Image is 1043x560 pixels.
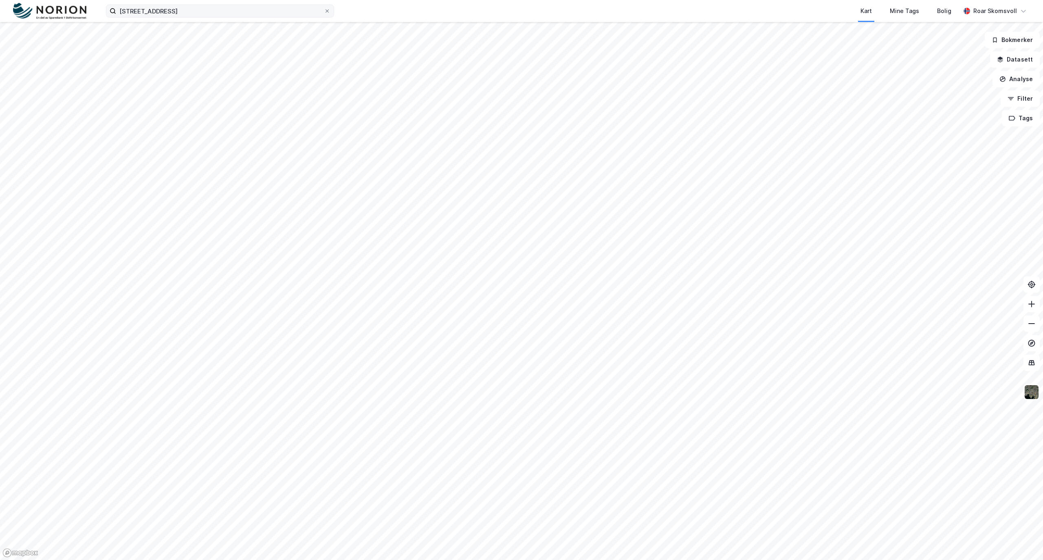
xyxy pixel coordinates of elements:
[890,6,919,16] div: Mine Tags
[990,51,1040,68] button: Datasett
[992,71,1040,87] button: Analyse
[985,32,1040,48] button: Bokmerker
[1002,521,1043,560] iframe: Chat Widget
[13,3,86,20] img: norion-logo.80e7a08dc31c2e691866.png
[1002,110,1040,126] button: Tags
[973,6,1017,16] div: Roar Skomsvoll
[1024,384,1039,400] img: 9k=
[937,6,951,16] div: Bolig
[116,5,324,17] input: Søk på adresse, matrikkel, gårdeiere, leietakere eller personer
[860,6,872,16] div: Kart
[1001,90,1040,107] button: Filter
[2,548,38,558] a: Mapbox homepage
